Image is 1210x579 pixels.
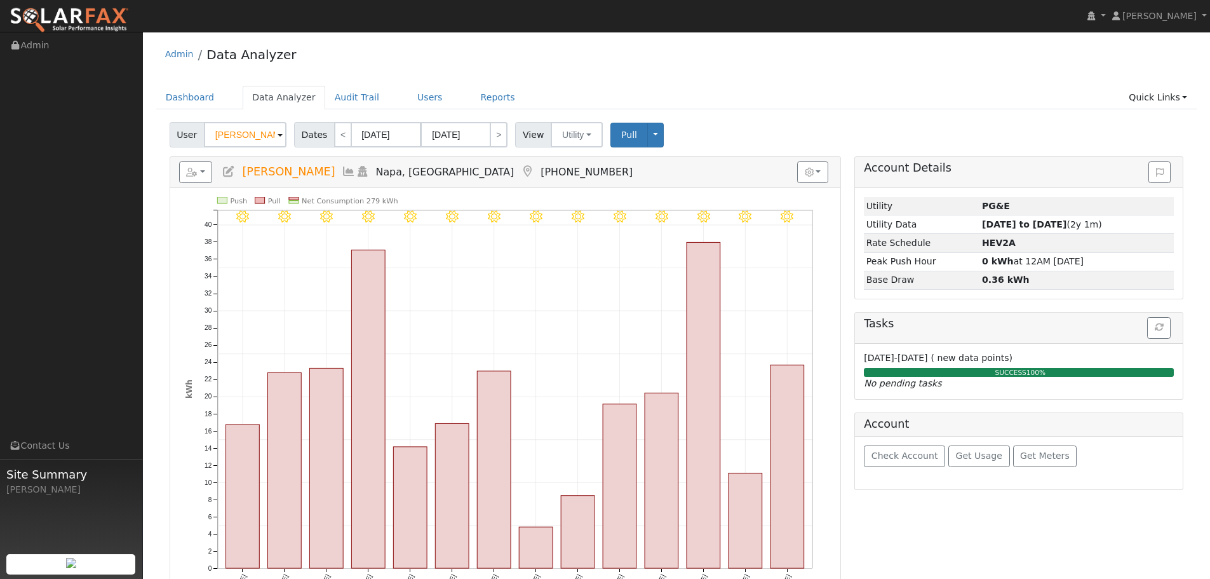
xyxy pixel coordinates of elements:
text: 6 [208,514,212,521]
a: Edit User (35889) [222,165,236,178]
rect: onclick="" [309,369,343,569]
span: Get Usage [956,451,1002,461]
rect: onclick="" [729,473,762,569]
button: Pull [610,123,648,147]
button: Refresh [1147,317,1171,339]
button: Utility [551,122,603,147]
text: 8 [208,496,212,503]
i: 8/15 - Clear [572,210,584,223]
img: SolarFax [10,7,129,34]
text: 24 [205,359,212,366]
h5: Account [864,418,909,430]
h5: Tasks [864,317,1174,330]
span: [PHONE_NUMBER] [541,166,633,178]
a: < [334,122,352,147]
rect: onclick="" [477,371,511,568]
span: ( new data points) [931,353,1012,363]
a: Quick Links [1119,86,1197,109]
strong: 0 kWh [982,256,1014,266]
rect: onclick="" [770,365,804,569]
a: Admin [165,49,194,59]
a: Login As (last Never) [356,165,370,178]
rect: onclick="" [519,528,553,569]
a: Data Analyzer [243,86,325,109]
button: Issue History [1148,161,1171,183]
td: Utility [864,197,979,215]
td: at 12AM [DATE] [980,252,1174,271]
i: 8/11 - Clear [404,210,417,223]
rect: onclick="" [435,424,469,569]
td: Rate Schedule [864,234,979,252]
text: Net Consumption 279 kWh [302,197,398,205]
text: 22 [205,376,212,383]
text: Pull [267,197,280,205]
span: Get Meters [1020,451,1070,461]
td: Peak Push Hour [864,252,979,271]
a: Reports [471,86,525,109]
span: View [515,122,551,147]
span: [DATE]-[DATE] [864,353,927,363]
a: Multi-Series Graph [342,165,356,178]
i: 8/16 - Clear [614,210,626,223]
img: retrieve [66,558,76,568]
i: 8/17 - Clear [655,210,668,223]
text: 32 [205,290,212,297]
i: 8/14 - Clear [530,210,542,223]
span: Site Summary [6,466,136,483]
rect: onclick="" [687,243,720,569]
i: 8/12 - Clear [446,210,459,223]
i: 8/08 - Clear [278,210,291,223]
td: Base Draw [864,271,979,289]
text: 26 [205,342,212,349]
i: 8/13 - Clear [488,210,501,223]
span: Pull [621,130,637,140]
i: 8/09 - Clear [320,210,333,223]
text: 2 [208,548,212,555]
div: [PERSON_NAME] [6,483,136,496]
text: 4 [208,531,212,538]
span: Napa, [GEOGRAPHIC_DATA] [376,166,514,178]
a: Dashboard [156,86,224,109]
h5: Account Details [864,161,1174,175]
span: 100% [1026,369,1045,376]
rect: onclick="" [267,373,301,569]
span: (2y 1m) [982,219,1102,229]
rect: onclick="" [645,393,678,569]
rect: onclick="" [393,447,427,568]
text: 18 [205,411,212,418]
text: 16 [205,428,212,435]
span: Check Account [871,451,938,461]
button: Check Account [864,446,945,467]
rect: onclick="" [351,250,385,569]
strong: 0.36 kWh [982,275,1030,285]
a: Map [520,165,534,178]
text: 30 [205,308,212,315]
rect: onclick="" [603,404,636,568]
span: User [170,122,205,147]
text: 28 [205,325,212,332]
span: [PERSON_NAME] [242,165,335,178]
a: Audit Trail [325,86,389,109]
input: Select a User [204,122,286,147]
a: > [490,122,508,147]
text: 20 [205,393,212,400]
strong: [DATE] to [DATE] [982,219,1066,229]
strong: P [982,238,1016,248]
a: Users [408,86,452,109]
i: 8/19 - Clear [739,210,751,223]
a: Data Analyzer [206,47,296,62]
text: 0 [208,565,212,572]
span: Dates [294,122,335,147]
strong: ID: 17204212, authorized: 08/21/25 [982,201,1010,211]
i: 8/18 - Clear [697,210,709,223]
text: Push [230,197,247,205]
button: Get Usage [948,446,1010,467]
text: 14 [205,445,212,452]
td: Utility Data [864,215,979,234]
rect: onclick="" [225,425,259,568]
text: 38 [205,238,212,245]
i: 8/20 - Clear [781,210,793,223]
i: 8/10 - Clear [362,210,375,223]
text: 12 [205,462,212,469]
button: Get Meters [1013,446,1077,467]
